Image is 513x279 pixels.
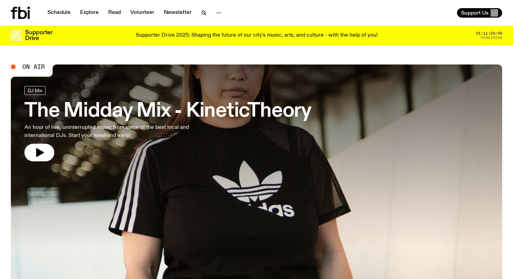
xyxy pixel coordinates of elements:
a: Newsletter [160,8,196,18]
a: Explore [76,8,103,18]
button: Support Us [457,8,502,18]
span: 01:11:24:59 [476,32,502,35]
span: On Air [22,64,45,70]
span: Support Us [461,10,489,16]
a: Volunteer [126,8,158,18]
span: Remaining [481,36,502,40]
span: DJ Mix [27,88,42,93]
p: Supporter Drive 2025: Shaping the future of our city’s music, arts, and culture - with the help o... [136,33,378,39]
a: The Midday Mix - KineticTheoryAn hour of live, uninterrupted music from some of the best local an... [24,86,311,161]
p: An hour of live, uninterrupted music from some of the best local and international DJs. Start you... [24,123,198,140]
a: Read [104,8,125,18]
h3: Supporter Drive [25,30,52,41]
a: Schedule [43,8,75,18]
a: DJ Mix [24,86,45,95]
h3: The Midday Mix - KineticTheory [24,102,311,121]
